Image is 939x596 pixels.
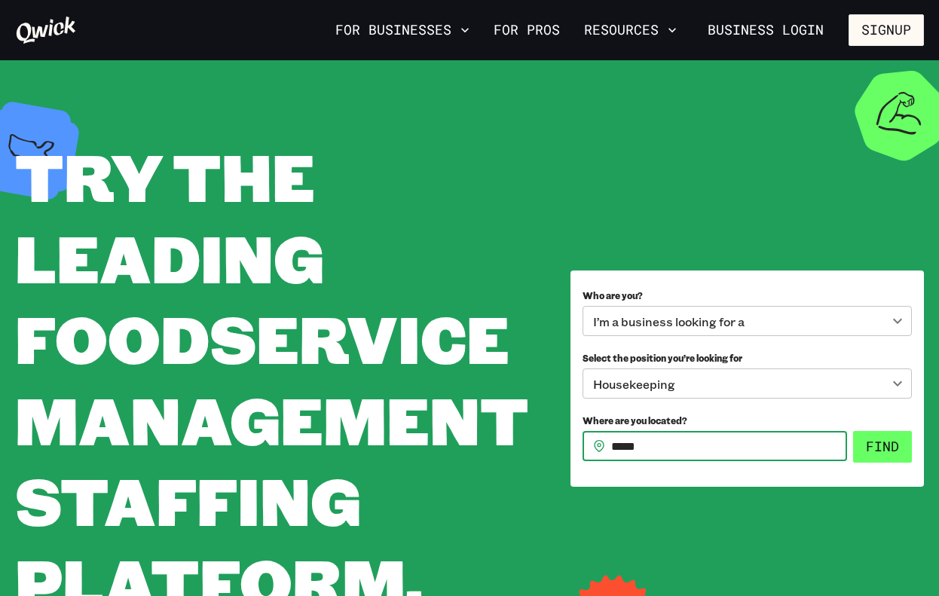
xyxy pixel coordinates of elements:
div: Housekeeping [583,368,912,399]
span: Select the position you’re looking for [583,352,742,364]
span: Who are you? [583,289,643,301]
button: Resources [578,17,683,43]
div: I’m a business looking for a [583,306,912,336]
a: For Pros [488,17,566,43]
a: Business Login [695,14,837,46]
button: Find [853,431,912,463]
span: Where are you located? [583,414,687,426]
button: Signup [849,14,924,46]
button: For Businesses [329,17,476,43]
